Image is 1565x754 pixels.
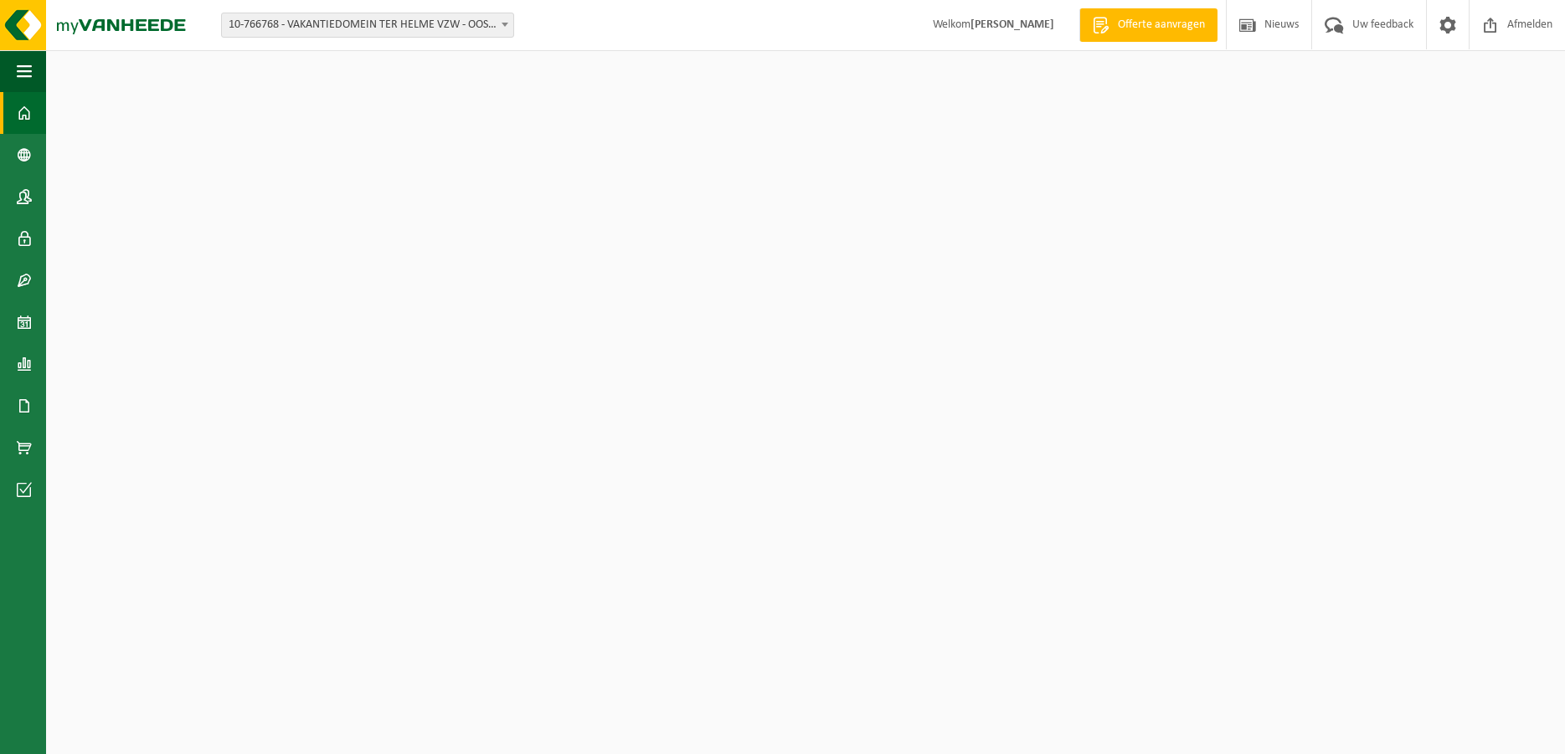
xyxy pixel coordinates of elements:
strong: [PERSON_NAME] [970,18,1054,31]
span: 10-766768 - VAKANTIEDOMEIN TER HELME VZW - OOSTDUINKERKE [221,13,514,38]
a: Offerte aanvragen [1079,8,1218,42]
span: Offerte aanvragen [1114,17,1209,33]
span: 10-766768 - VAKANTIEDOMEIN TER HELME VZW - OOSTDUINKERKE [222,13,513,37]
iframe: chat widget [8,717,280,754]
